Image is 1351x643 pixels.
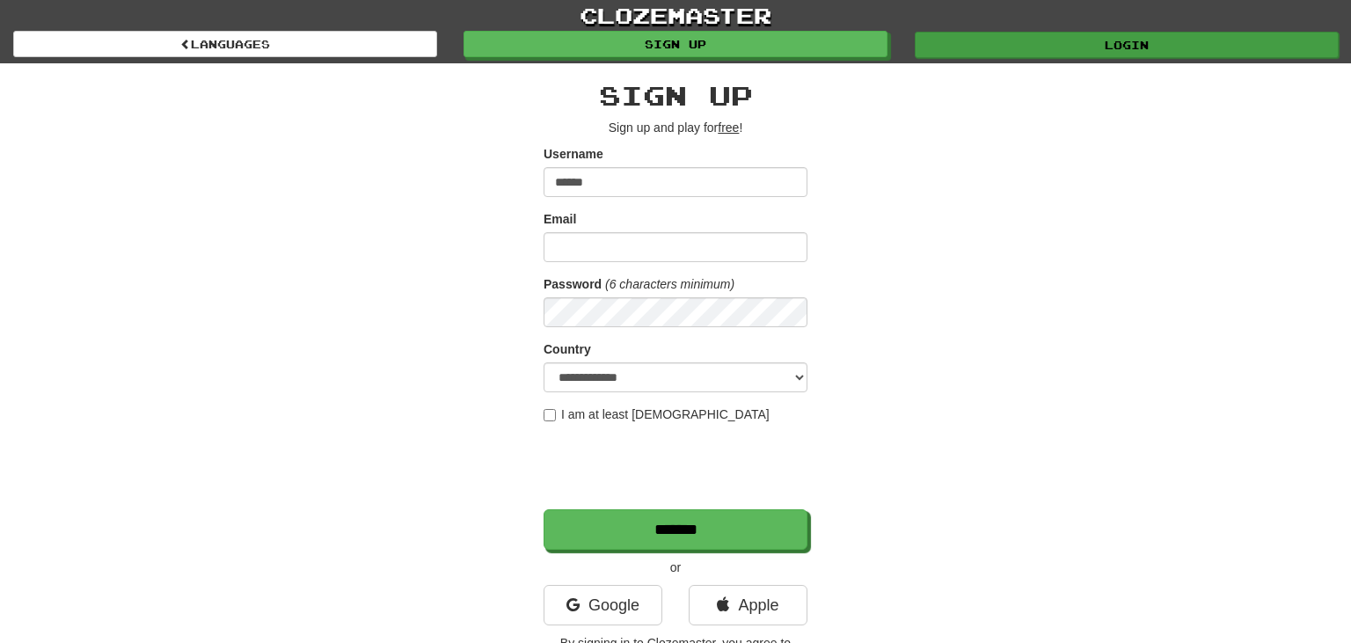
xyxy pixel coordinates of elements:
a: Login [915,32,1339,58]
a: Sign up [464,31,887,57]
label: Username [544,145,603,163]
u: free [718,121,739,135]
p: or [544,559,807,576]
a: Apple [689,585,807,625]
input: I am at least [DEMOGRAPHIC_DATA] [544,409,556,421]
label: Password [544,275,602,293]
label: Email [544,210,576,228]
a: Languages [13,31,437,57]
p: Sign up and play for ! [544,119,807,136]
h2: Sign up [544,81,807,110]
label: I am at least [DEMOGRAPHIC_DATA] [544,406,770,423]
em: (6 characters minimum) [605,277,734,291]
iframe: reCAPTCHA [544,432,811,501]
a: Google [544,585,662,625]
label: Country [544,340,591,358]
